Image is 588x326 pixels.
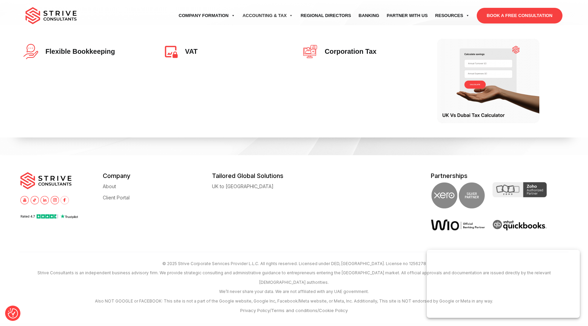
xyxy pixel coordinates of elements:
p: We’ll never share your data. We are not affiliated with any UAE government. [20,287,568,296]
a: Client Portal [103,195,130,200]
span: Flexible Bookkeeping [42,48,115,55]
p: © 2025 Strive Corporate Services Provider L.L.C. All rights reserved. Licensed under DED, [GEOGRA... [20,259,568,268]
img: main-logo.svg [20,172,71,189]
a: Partner with Us [383,6,431,25]
img: main-logo.svg [26,7,77,24]
a: Company Formation [175,6,239,25]
span: Corporation Tax [321,48,376,55]
a: UK to [GEOGRAPHIC_DATA] [212,184,274,189]
button: Consent Preferences [8,308,18,319]
a: VAT [163,44,285,59]
h5: Partnerships [431,172,568,179]
p: Also NOT GOOGLE or FACEBOOK: This site is not a part of the Google website, Google Inc, Facebook/... [20,296,568,306]
a: Regional Directors [297,6,355,25]
a: About [103,184,116,189]
a: Terms and conditions [271,308,317,313]
a: Accounting & Tax [239,6,297,25]
a: Corporation Tax [303,44,425,59]
h5: Company [103,172,212,179]
a: Cookie Policy [319,308,348,313]
img: intuit quickbooks [492,219,547,231]
a: Privacy Policy [240,308,270,313]
img: Zoho Partner [492,182,547,197]
span: VAT [182,48,198,55]
img: Revisit consent button [8,308,18,319]
h5: Tailored Global Solutions [212,172,321,179]
a: Banking [355,6,383,25]
img: Wio Offical Banking Partner [431,219,486,231]
p: Strive Consultants is an independent business advisory firm. We provide strategic consulting and ... [20,268,568,287]
a: Resources [431,6,473,25]
a: BOOK A FREE CONSULTATION [477,8,562,23]
img: Tax Calculator [437,39,539,123]
p: / / [20,306,568,316]
a: Flexible Bookkeeping [23,44,146,59]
